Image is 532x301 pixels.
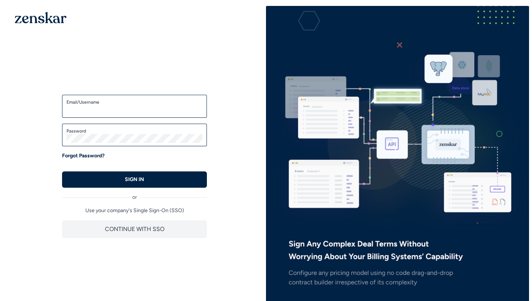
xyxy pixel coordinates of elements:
[62,188,207,201] div: or
[66,128,202,134] label: Password
[15,12,66,23] img: 1OGAJ2xQqyY4LXKgY66KYq0eOWRCkrZdAb3gUhuVAqdWPZE9SRJmCz+oDMSn4zDLXe31Ii730ItAGKgCKgCCgCikA4Av8PJUP...
[62,152,105,160] a: Forgot Password?
[62,220,207,238] button: CONTINUE WITH SSO
[66,99,202,105] label: Email/Username
[125,176,144,183] p: SIGN IN
[62,207,207,214] p: Use your company's Single Sign-On (SSO)
[62,171,207,188] button: SIGN IN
